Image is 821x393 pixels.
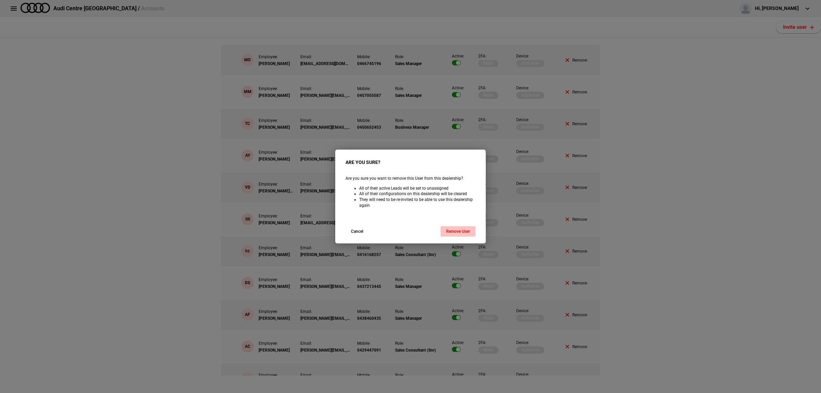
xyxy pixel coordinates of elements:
[359,191,475,197] li: All of their configurations on this dealership will be cleared
[441,226,475,237] button: Remove User
[359,197,475,208] li: They will need to be re-invited to be able to use this dealership again
[346,160,475,165] h4: Are you sure?
[346,226,369,237] button: Cancel
[359,186,475,191] li: All of their active Leads will be set to unassigned
[346,176,475,213] div: Are you sure you want to remove this User from this dealership?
